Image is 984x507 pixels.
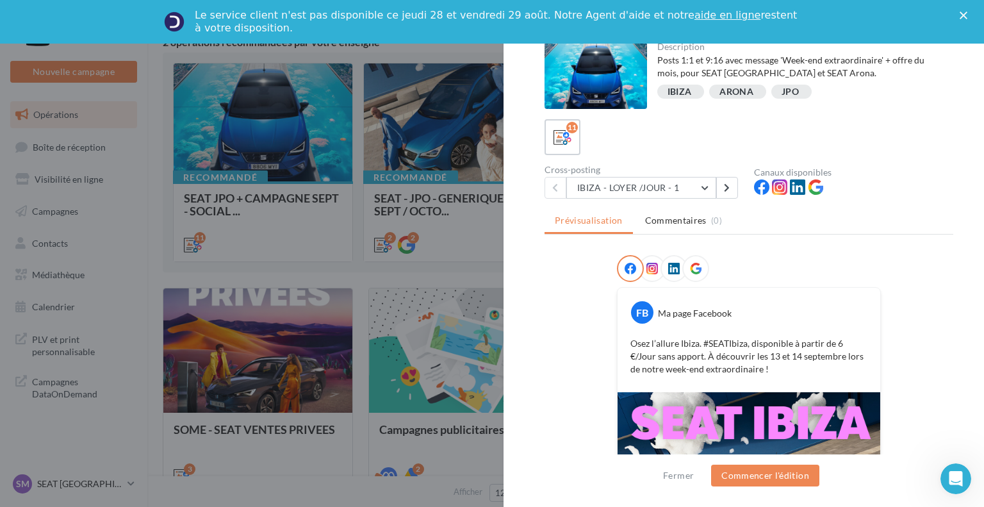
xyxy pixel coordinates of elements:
div: ARONA [719,87,753,97]
div: Ma page Facebook [658,307,732,320]
div: Fermer [960,12,972,19]
div: IBIZA [668,87,692,97]
div: Posts 1:1 et 9:16 avec message 'Week-end extraordinaire' + offre du mois, pour SEAT [GEOGRAPHIC_D... [657,54,944,79]
div: JPO [782,87,799,97]
button: Fermer [658,468,699,483]
div: Description [657,42,944,51]
button: IBIZA - LOYER /JOUR - 1 [566,177,716,199]
span: Commentaires [645,214,707,227]
div: Le service client n'est pas disponible ce jeudi 28 et vendredi 29 août. Notre Agent d'aide et not... [195,9,799,35]
a: aide en ligne [694,9,760,21]
img: Profile image for Service-Client [164,12,184,32]
span: (0) [711,215,722,226]
iframe: Intercom live chat [940,463,971,494]
div: FB [631,301,653,324]
p: Osez l’allure Ibiza. #SEATIbiza, disponible à partir de 6 €/Jour sans apport. À découvrir les 13 ... [630,337,867,376]
div: Canaux disponibles [754,168,953,177]
button: Commencer l'édition [711,465,819,486]
div: Cross-posting [545,165,744,174]
div: 11 [566,122,578,133]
